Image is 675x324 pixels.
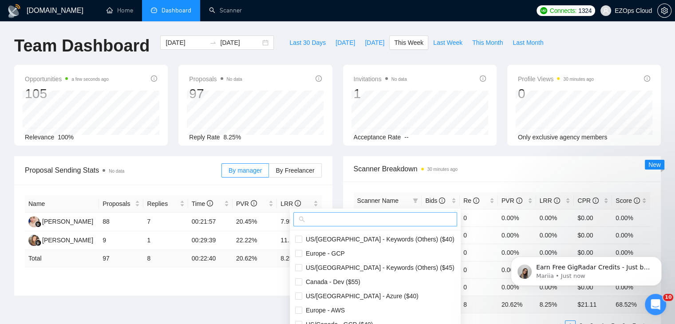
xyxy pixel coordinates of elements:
[143,213,188,231] td: 7
[166,38,206,47] input: Start date
[147,199,178,209] span: Replies
[28,217,93,225] a: AJ[PERSON_NAME]
[644,75,650,82] span: info-circle
[209,39,217,46] span: to
[603,8,609,14] span: user
[236,200,257,207] span: PVR
[657,7,671,14] a: setting
[14,36,150,56] h1: Team Dashboard
[233,250,277,267] td: 20.62 %
[354,85,407,102] div: 1
[427,167,458,172] time: 30 minutes ago
[365,38,384,47] span: [DATE]
[391,77,407,82] span: No data
[536,209,574,226] td: 0.00%
[42,235,93,245] div: [PERSON_NAME]
[25,195,99,213] th: Name
[189,74,242,84] span: Proposals
[501,197,522,204] span: PVR
[463,197,479,204] span: Re
[299,216,305,222] span: search
[302,264,454,271] span: US/[GEOGRAPHIC_DATA] - Keywords (Others) ($45)
[433,38,462,47] span: Last Week
[578,6,592,16] span: 1324
[648,161,661,168] span: New
[645,294,666,315] iframe: Intercom live chat
[227,77,242,82] span: No data
[109,169,124,174] span: No data
[28,236,93,243] a: NK[PERSON_NAME]
[336,38,355,47] span: [DATE]
[276,167,314,174] span: By Freelancer
[536,226,574,244] td: 0.00%
[188,213,233,231] td: 00:21:57
[480,75,486,82] span: info-circle
[357,197,399,204] span: Scanner Name
[251,200,257,206] span: info-circle
[460,278,498,296] td: 0
[574,296,612,313] td: $ 21.11
[42,217,93,226] div: [PERSON_NAME]
[425,197,445,204] span: Bids
[277,250,321,267] td: 8.25 %
[612,226,650,244] td: 0.00%
[316,75,322,82] span: info-circle
[577,197,598,204] span: CPR
[574,209,612,226] td: $0.00
[58,134,74,141] span: 100%
[284,36,331,50] button: Last 30 Days
[467,36,508,50] button: This Month
[498,296,536,313] td: 20.62 %
[162,7,191,14] span: Dashboard
[518,134,608,141] span: Only exclusive agency members
[540,7,547,14] img: upwork-logo.png
[188,250,233,267] td: 00:22:40
[209,39,217,46] span: swap-right
[634,198,640,204] span: info-circle
[277,213,321,231] td: 7.95%
[460,226,498,244] td: 0
[207,200,213,206] span: info-circle
[25,250,99,267] td: Total
[103,199,133,209] span: Proposals
[151,7,157,13] span: dashboard
[498,226,536,244] td: 0.00%
[229,167,262,174] span: By manager
[536,296,574,313] td: 8.25 %
[592,198,599,204] span: info-circle
[413,198,418,203] span: filter
[550,6,576,16] span: Connects:
[143,195,188,213] th: Replies
[25,74,109,84] span: Opportunities
[192,200,213,207] span: Time
[302,236,454,243] span: US/[GEOGRAPHIC_DATA] - Keywords (Others) ($40)
[574,226,612,244] td: $0.00
[612,296,650,313] td: 68.52 %
[540,197,560,204] span: LRR
[508,36,548,50] button: Last Month
[516,198,522,204] span: info-circle
[439,198,445,204] span: info-circle
[428,36,467,50] button: Last Week
[143,250,188,267] td: 8
[563,77,593,82] time: 30 minutes ago
[35,221,41,227] img: gigradar-bm.png
[473,198,479,204] span: info-circle
[143,231,188,250] td: 1
[99,250,143,267] td: 97
[497,238,675,300] iframe: Intercom notifications message
[25,85,109,102] div: 105
[35,240,41,246] img: gigradar-bm.png
[354,163,651,174] span: Scanner Breakdown
[411,194,420,207] span: filter
[513,38,543,47] span: Last Month
[151,75,157,82] span: info-circle
[498,209,536,226] td: 0.00%
[404,134,408,141] span: --
[277,231,321,250] td: 11.11%
[354,74,407,84] span: Invitations
[25,165,221,176] span: Proposal Sending Stats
